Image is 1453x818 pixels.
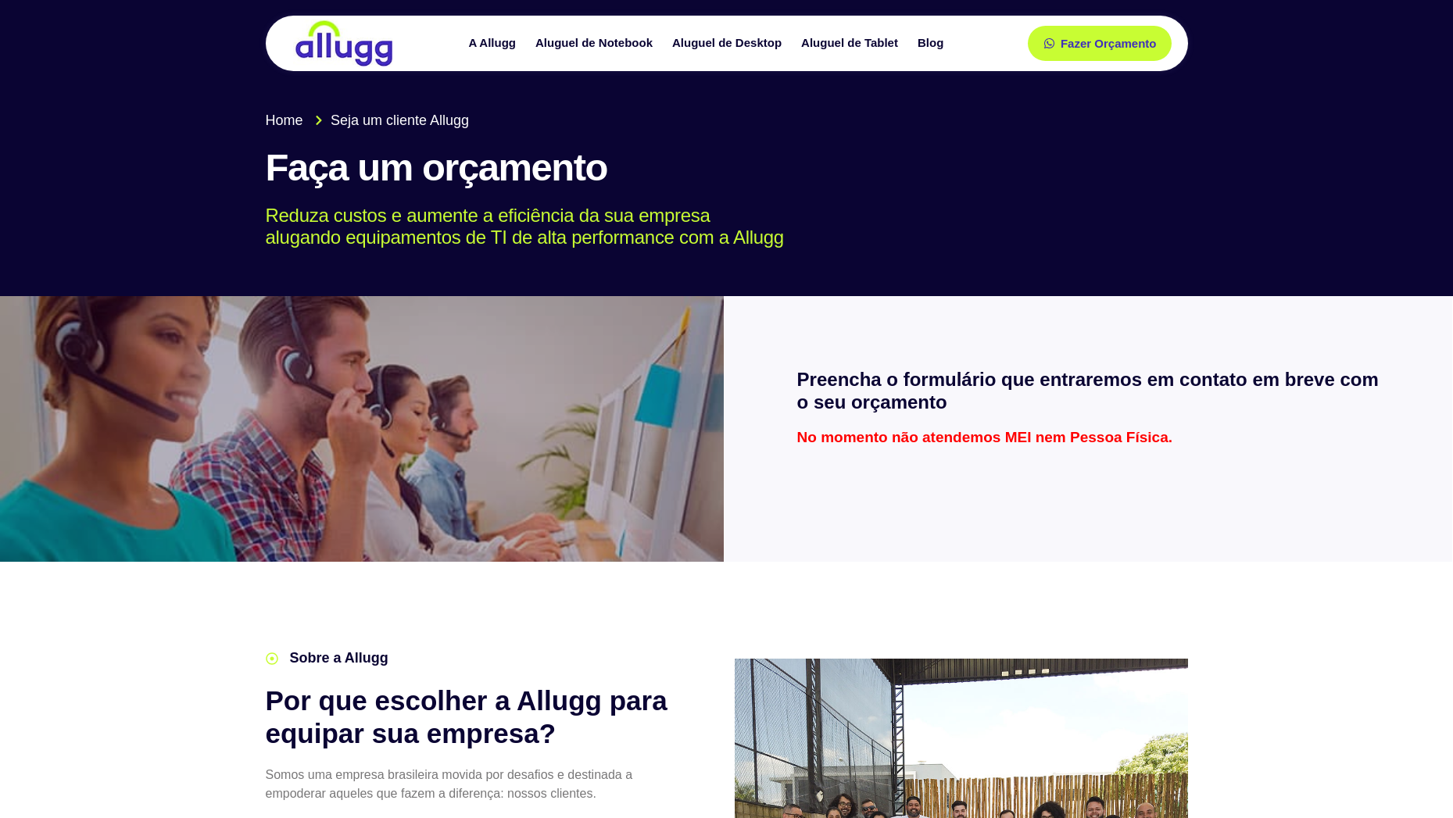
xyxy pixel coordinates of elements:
a: Fazer Orçamento [1028,26,1172,61]
a: Aluguel de Notebook [528,30,664,57]
h2: Preencha o formulário que entraremos em contato em breve com o seu orçamento [797,369,1380,414]
a: Blog [910,30,955,57]
span: Home [266,110,303,131]
img: locação de TI é Allugg [293,20,395,67]
a: Aluguel de Desktop [664,30,793,57]
p: No momento não atendemos MEI nem Pessoa Física. [797,430,1380,445]
a: Aluguel de Tablet [793,30,910,57]
span: Sobre a Allugg [286,648,388,669]
a: A Allugg [460,30,528,57]
span: Fazer Orçamento [1061,38,1157,49]
h1: Faça um orçamento [266,147,1188,189]
p: Somos uma empresa brasileira movida por desafios e destinada a empoderar aqueles que fazem a dife... [266,766,688,803]
h2: Por que escolher a Allugg para equipar sua empresa? [266,684,688,750]
span: Seja um cliente Allugg [327,110,469,131]
p: Reduza custos e aumente a eficiência da sua empresa alugando equipamentos de TI de alta performan... [266,205,1165,250]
